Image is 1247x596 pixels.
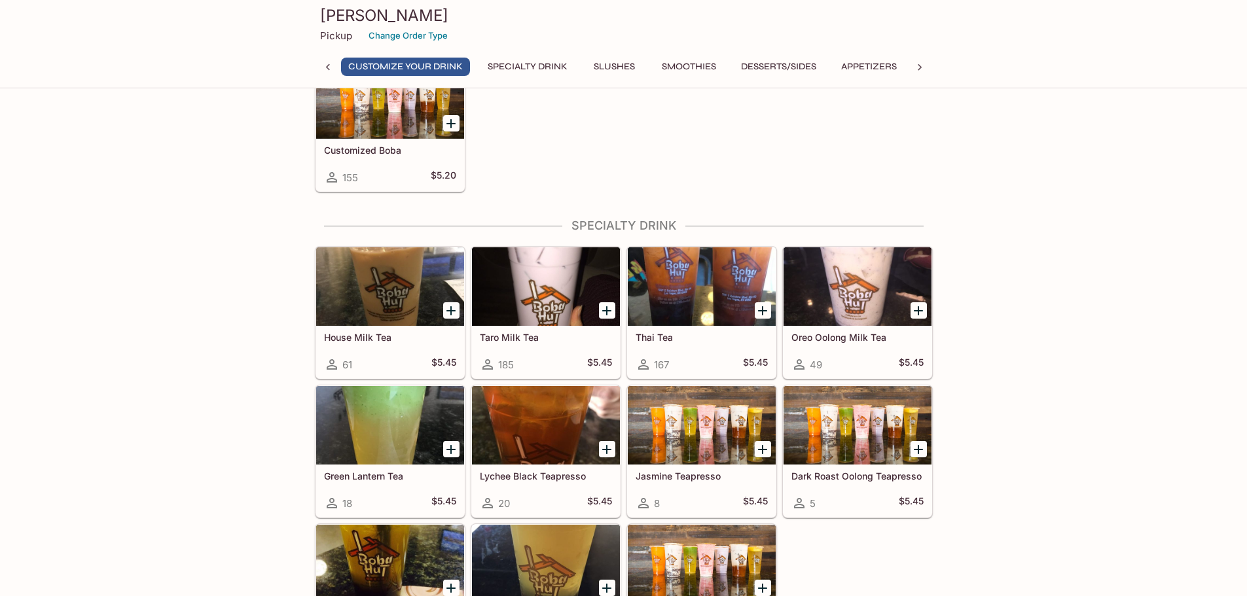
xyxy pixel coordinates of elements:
a: Taro Milk Tea185$5.45 [471,247,621,379]
h5: Dark Roast Oolong Teapresso [791,470,924,482]
div: Lychee Black Teapresso [472,386,620,465]
h5: $5.45 [431,357,456,372]
span: 20 [498,497,510,510]
button: Customize Your Drink [341,58,470,76]
h5: $5.45 [899,357,924,372]
button: Add Jasmine Teapresso [755,441,771,457]
h5: $5.20 [431,169,456,185]
button: Add Customized Boba [443,115,460,131]
button: Add White Peach Oolong Teapresso [443,580,460,596]
button: Add House Milk Tea [443,302,460,319]
span: 8 [654,497,660,510]
button: Add Taro Milk Tea [599,302,615,319]
h5: $5.45 [899,495,924,511]
div: Dark Roast Oolong Teapresso [784,386,931,465]
h5: Customized Boba [324,145,456,156]
button: Smoothies [655,58,723,76]
a: Customized Boba155$5.20 [316,60,465,192]
button: Slushes [585,58,644,76]
h5: House Milk Tea [324,332,456,343]
button: Appetizers [834,58,904,76]
div: House Milk Tea [316,247,464,326]
span: 5 [810,497,816,510]
span: 167 [654,359,669,371]
div: Jasmine Teapresso [628,386,776,465]
button: Add White Grape Oolong Teapresso [599,580,615,596]
h5: Lychee Black Teapresso [480,470,612,482]
span: 18 [342,497,352,510]
span: 49 [810,359,822,371]
button: Specialty Drink [480,58,575,76]
h3: [PERSON_NAME] [320,5,928,26]
h5: $5.45 [431,495,456,511]
h5: $5.45 [743,357,768,372]
h5: $5.45 [587,495,612,511]
button: Desserts/Sides [734,58,823,76]
button: Add Green Lantern Tea [443,441,460,457]
a: Lychee Black Teapresso20$5.45 [471,385,621,517]
h5: Thai Tea [636,332,768,343]
button: Add Lychee Black Teapresso [599,441,615,457]
button: Add Dark Roast Oolong Teapresso [911,441,927,457]
a: House Milk Tea61$5.45 [316,247,465,379]
span: 185 [498,359,514,371]
div: Customized Boba [316,60,464,139]
h4: Specialty Drink [315,219,933,233]
a: Oreo Oolong Milk Tea49$5.45 [783,247,932,379]
div: Taro Milk Tea [472,247,620,326]
button: Add Thai Tea [755,302,771,319]
button: Add Fruit Tea [755,580,771,596]
div: Green Lantern Tea [316,386,464,465]
p: Pickup [320,29,352,42]
button: Change Order Type [363,26,454,46]
span: 61 [342,359,352,371]
a: Green Lantern Tea18$5.45 [316,385,465,517]
div: Oreo Oolong Milk Tea [784,247,931,326]
h5: Jasmine Teapresso [636,470,768,482]
a: Thai Tea167$5.45 [627,247,776,379]
a: Dark Roast Oolong Teapresso5$5.45 [783,385,932,517]
h5: $5.45 [587,357,612,372]
h5: $5.45 [743,495,768,511]
a: Jasmine Teapresso8$5.45 [627,385,776,517]
h5: Taro Milk Tea [480,332,612,343]
h5: Oreo Oolong Milk Tea [791,332,924,343]
button: Add Oreo Oolong Milk Tea [911,302,927,319]
span: 155 [342,171,358,184]
div: Thai Tea [628,247,776,326]
h5: Green Lantern Tea [324,470,456,482]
